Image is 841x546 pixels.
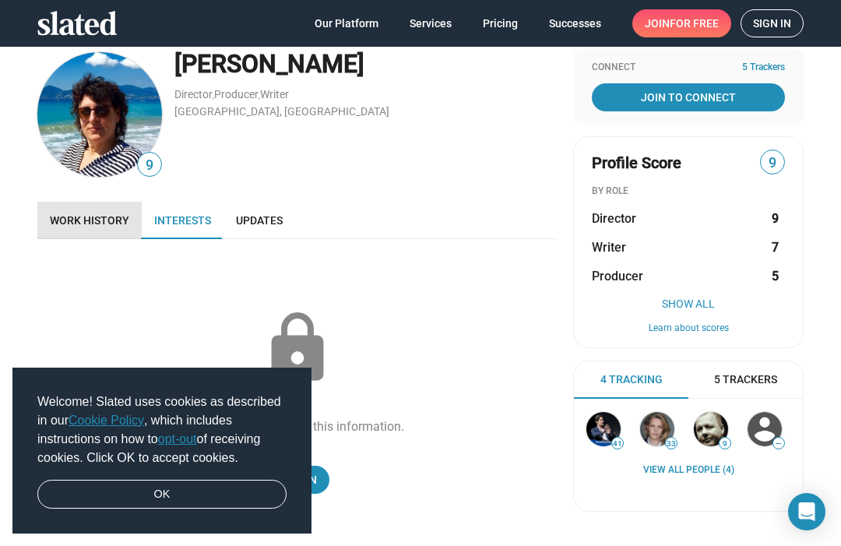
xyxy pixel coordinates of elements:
a: Joinfor free [632,9,731,37]
span: — [773,439,784,448]
a: dismiss cookie message [37,480,287,509]
span: Producer [592,268,643,284]
img: Aurora Fearnley [640,412,674,446]
a: Cookie Policy [69,414,144,427]
span: Welcome! Slated uses cookies as described in our , which includes instructions on how to of recei... [37,393,287,467]
span: 41 [612,439,623,449]
a: Our Platform [302,9,391,37]
mat-icon: lock [259,309,336,387]
span: Director [592,210,636,227]
span: Services [410,9,452,37]
a: Work history [37,202,142,239]
span: Successes [549,9,601,37]
a: Updates [223,202,295,239]
strong: 5 [772,268,779,284]
a: Writer [260,88,289,100]
img: Alice D Cooper [37,52,162,177]
div: Open Intercom Messenger [788,493,825,530]
span: 33 [666,439,677,449]
button: Learn about scores [592,322,785,335]
span: Sign in [753,10,791,37]
a: Director [174,88,213,100]
a: Join To Connect [592,83,785,111]
div: cookieconsent [12,368,311,534]
strong: 7 [772,239,779,255]
a: opt-out [158,432,197,446]
a: Pricing [470,9,530,37]
img: Stephan Paternot [586,412,621,446]
a: View all People (4) [643,464,734,477]
a: [GEOGRAPHIC_DATA], [GEOGRAPHIC_DATA] [174,105,389,118]
span: Join To Connect [595,83,782,111]
span: 5 Trackers [714,372,777,387]
span: 4 Tracking [600,372,663,387]
div: Connect [592,62,785,74]
span: 9 [138,155,161,176]
a: Producer [214,88,259,100]
span: Updates [236,214,283,227]
span: Join [645,9,719,37]
span: Interests [154,214,211,227]
div: [PERSON_NAME] [174,48,558,81]
span: , [213,91,214,100]
span: for free [670,9,719,37]
a: Successes [537,9,614,37]
span: Work history [50,214,129,227]
img: neil thompson [694,412,728,446]
span: Writer [592,239,626,255]
span: 5 Trackers [742,62,785,74]
div: BY ROLE [592,185,785,198]
a: Services [397,9,464,37]
span: Our Platform [315,9,378,37]
span: , [259,91,260,100]
a: Interests [142,202,223,239]
a: Sign in [741,9,804,37]
span: Pricing [483,9,518,37]
span: Profile Score [592,153,681,174]
button: Show All [592,298,785,310]
span: 9 [761,153,784,174]
strong: 9 [772,210,779,227]
span: 9 [720,439,730,449]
